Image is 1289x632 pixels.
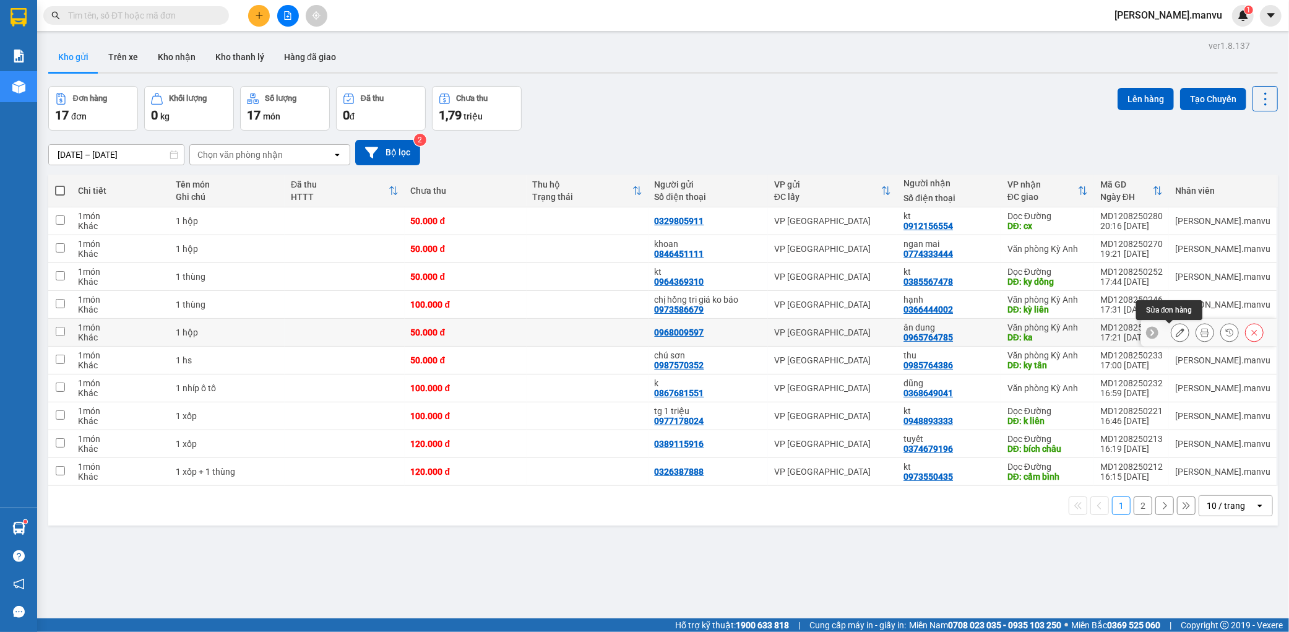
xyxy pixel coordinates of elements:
[774,383,891,393] div: VP [GEOGRAPHIC_DATA]
[1064,623,1068,628] span: ⚪️
[1105,7,1232,23] span: [PERSON_NAME].manvu
[903,267,995,277] div: kt
[411,272,520,282] div: 50.000 đ
[1007,462,1088,472] div: Dọc Đường
[148,42,205,72] button: Kho nhận
[774,327,891,337] div: VP [GEOGRAPHIC_DATA]
[55,108,69,123] span: 17
[798,618,800,632] span: |
[1207,500,1245,512] div: 10 / trang
[457,94,488,103] div: Chưa thu
[176,216,279,226] div: 1 hộp
[411,186,520,196] div: Chưa thu
[655,277,704,287] div: 0964369310
[248,5,270,27] button: plus
[78,444,163,454] div: Khác
[1007,192,1078,202] div: ĐC giao
[78,434,163,444] div: 1 món
[169,94,207,103] div: Khối lượng
[903,249,953,259] div: 0774333444
[655,327,704,337] div: 0968009597
[73,52,158,66] text: MD1208250280
[78,186,163,196] div: Chi tiết
[432,86,522,131] button: Chưa thu1,79 triệu
[277,5,299,27] button: file-add
[1100,211,1163,221] div: MD1208250280
[774,355,891,365] div: VP [GEOGRAPHIC_DATA]
[1100,249,1163,259] div: 19:21 [DATE]
[903,332,953,342] div: 0965764785
[1100,277,1163,287] div: 17:44 [DATE]
[903,472,953,482] div: 0973550435
[247,108,261,123] span: 17
[24,520,27,524] sup: 1
[1007,434,1088,444] div: Dọc Đường
[176,383,279,393] div: 1 nhíp ô tô
[336,86,426,131] button: Đã thu0đ
[291,192,389,202] div: HTTT
[1007,244,1088,254] div: Văn phòng Kỳ Anh
[1260,5,1282,27] button: caret-down
[774,180,881,189] div: VP gửi
[655,406,762,416] div: tg 1 triệu
[68,9,214,22] input: Tìm tên, số ĐT hoặc mã đơn
[176,180,279,189] div: Tên món
[176,439,279,449] div: 1 xốp
[129,72,222,98] div: Nhận: Dọc Đường
[774,216,891,226] div: VP [GEOGRAPHIC_DATA]
[1175,300,1270,310] div: nguyen.manvu
[903,305,953,314] div: 0366444002
[1100,267,1163,277] div: MD1208250252
[1007,350,1088,360] div: Văn phòng Kỳ Anh
[13,606,25,618] span: message
[263,111,280,121] span: món
[903,211,995,221] div: kt
[312,11,321,20] span: aim
[12,50,25,63] img: solution-icon
[1007,332,1088,342] div: DĐ: ka
[411,327,520,337] div: 50.000 đ
[655,378,762,388] div: k
[655,360,704,370] div: 0987570352
[78,239,163,249] div: 1 món
[283,11,292,20] span: file-add
[78,249,163,259] div: Khác
[774,244,891,254] div: VP [GEOGRAPHIC_DATA]
[1100,305,1163,314] div: 17:31 [DATE]
[411,411,520,421] div: 100.000 đ
[903,295,995,305] div: hạnh
[1175,216,1270,226] div: nguyen.manvu
[176,355,279,365] div: 1 hs
[1244,6,1253,14] sup: 1
[903,378,995,388] div: dũng
[655,467,704,477] div: 0326387888
[205,42,274,72] button: Kho thanh lý
[49,145,184,165] input: Select a date range.
[1220,621,1229,630] span: copyright
[1071,618,1160,632] span: Miền Bắc
[903,434,995,444] div: tuyết
[903,360,953,370] div: 0985764386
[411,244,520,254] div: 50.000 đ
[903,350,995,360] div: thu
[144,86,234,131] button: Khối lượng0kg
[13,578,25,590] span: notification
[1094,175,1169,207] th: Toggle SortBy
[655,295,762,305] div: chị hồng tri giá ko báo
[1209,39,1250,53] div: ver 1.8.137
[1175,467,1270,477] div: nguyen.manvu
[1007,221,1088,231] div: DĐ: cx
[1001,175,1094,207] th: Toggle SortBy
[903,462,995,472] div: kt
[903,193,995,203] div: Số điện thoại
[411,355,520,365] div: 50.000 đ
[12,522,25,535] img: warehouse-icon
[291,180,389,189] div: Đã thu
[197,149,283,161] div: Chọn văn phòng nhận
[1175,411,1270,421] div: nguyen.manvu
[655,416,704,426] div: 0977178024
[1100,221,1163,231] div: 20:16 [DATE]
[768,175,897,207] th: Toggle SortBy
[1007,472,1088,482] div: DĐ: cẩm bình
[176,300,279,310] div: 1 thùng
